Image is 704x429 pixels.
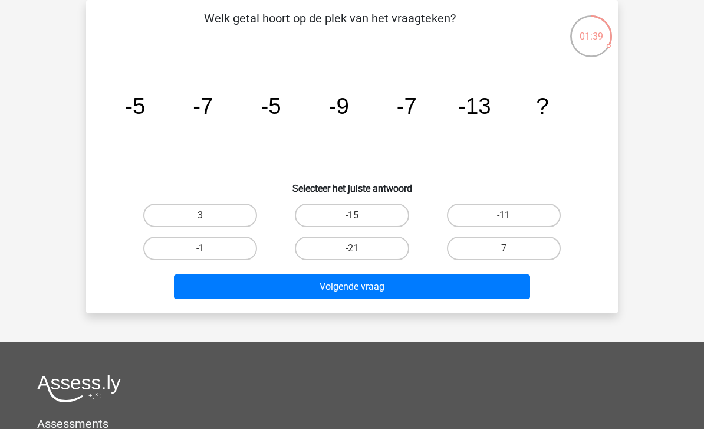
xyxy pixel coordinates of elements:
label: 3 [143,204,257,227]
h6: Selecteer het juiste antwoord [105,173,599,194]
label: -21 [295,237,409,260]
tspan: -7 [397,93,417,119]
label: -1 [143,237,257,260]
tspan: -13 [458,93,491,119]
button: Volgende vraag [174,274,531,299]
tspan: -9 [329,93,349,119]
tspan: -7 [193,93,213,119]
div: 01:39 [569,14,613,44]
p: Welk getal hoort op de plek van het vraagteken? [105,9,555,45]
label: -15 [295,204,409,227]
label: 7 [447,237,561,260]
tspan: -5 [261,93,281,119]
img: Assessly logo [37,375,121,402]
tspan: -5 [125,93,145,119]
label: -11 [447,204,561,227]
tspan: ? [536,93,548,119]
